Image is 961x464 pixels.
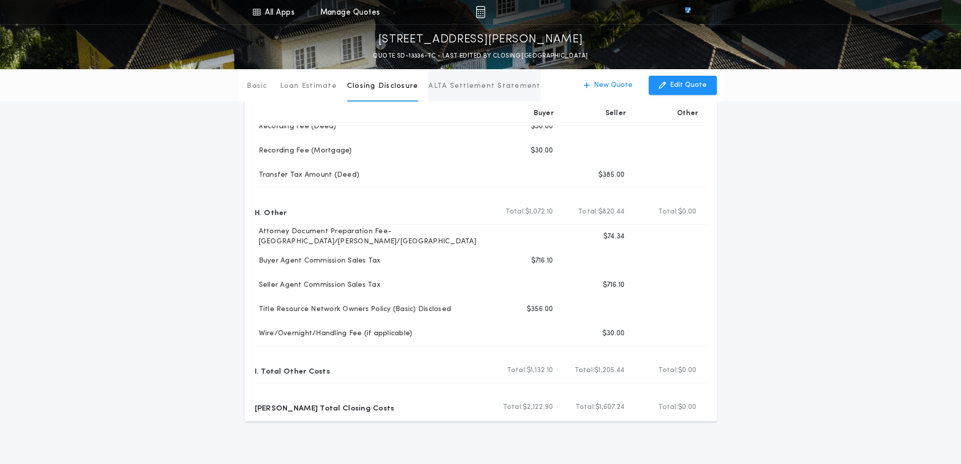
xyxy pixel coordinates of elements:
b: Total: [575,366,595,376]
span: $2,122.90 [523,402,553,413]
span: $1,607.24 [595,402,625,413]
p: [STREET_ADDRESS][PERSON_NAME] [378,32,583,48]
b: Total: [507,366,527,376]
img: vs-icon [666,7,709,17]
b: Total: [503,402,523,413]
p: I. Total Other Costs [255,363,330,379]
p: Attorney Document Preparation Fee-[GEOGRAPHIC_DATA]/[PERSON_NAME]/[GEOGRAPHIC_DATA] [255,227,490,247]
b: Total: [658,366,679,376]
span: $1,205.44 [594,366,625,376]
p: QUOTE SD-13336-TC - LAST EDITED BY CLOSING [GEOGRAPHIC_DATA] [373,51,588,61]
button: Edit Quote [649,76,717,95]
p: $30.00 [602,329,625,339]
p: Closing Disclosure [347,81,419,91]
p: Seller Agent Commission Sales Tax [255,280,380,290]
p: $30.00 [531,122,553,132]
p: New Quote [594,80,633,90]
p: Other [677,109,698,119]
button: New Quote [574,76,643,95]
span: $1,072.10 [525,207,553,217]
p: $74.34 [603,232,625,242]
p: Seller [605,109,627,119]
p: ALTA Settlement Statement [428,81,540,91]
b: Total: [505,207,526,217]
p: Loan Estimate [280,81,337,91]
p: [PERSON_NAME] Total Closing Costs [255,399,394,416]
p: $716.10 [603,280,625,290]
p: Buyer Agent Commission Sales Tax [255,256,381,266]
p: Edit Quote [670,80,707,90]
p: Buyer [534,109,554,119]
span: $0.00 [678,366,696,376]
p: $385.00 [598,170,625,180]
p: Title Resource Network Owners Policy (Basic) Disclosed [255,304,451,315]
p: Basic [247,81,267,91]
b: Total: [658,402,679,413]
p: Transfer Tax Amount (Deed) [255,170,360,180]
span: $820.44 [598,207,625,217]
p: Wire/Overnight/Handling Fee (if applicable) [255,329,413,339]
span: $1,132.10 [527,366,553,376]
img: img [476,6,485,18]
p: $30.00 [531,146,553,156]
p: H. Other [255,204,287,220]
p: $356.00 [527,304,553,315]
span: $0.00 [678,207,696,217]
span: $0.00 [678,402,696,413]
p: $716.10 [531,256,553,266]
b: Total: [576,402,596,413]
p: Recording Fee (Deed) [255,122,336,132]
p: Recording Fee (Mortgage) [255,146,352,156]
b: Total: [658,207,679,217]
b: Total: [578,207,598,217]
